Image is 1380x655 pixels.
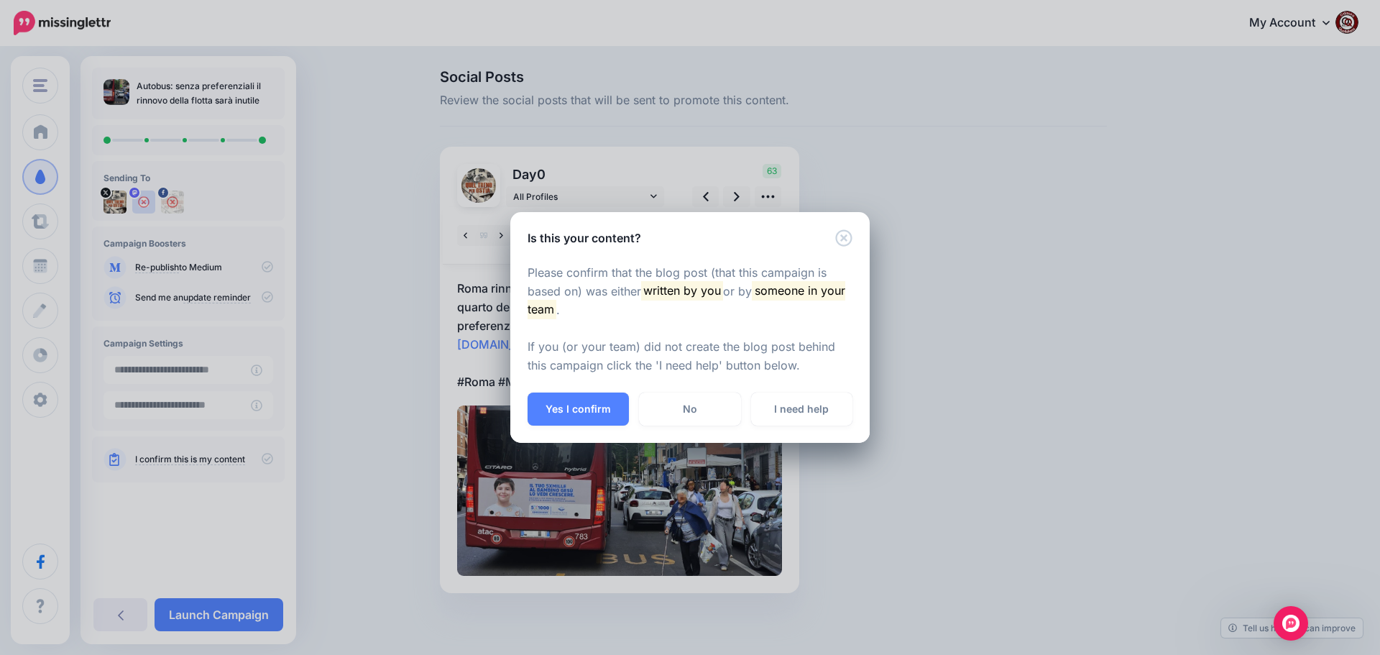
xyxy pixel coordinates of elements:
[641,281,723,300] mark: written by you
[528,281,845,319] mark: someone in your team
[528,393,629,426] button: Yes I confirm
[528,229,641,247] h5: Is this your content?
[835,229,852,247] button: Close
[751,393,852,426] a: I need help
[1274,606,1308,641] div: Open Intercom Messenger
[528,264,852,376] p: Please confirm that the blog post (that this campaign is based on) was either or by . If you (or ...
[639,393,740,426] a: No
